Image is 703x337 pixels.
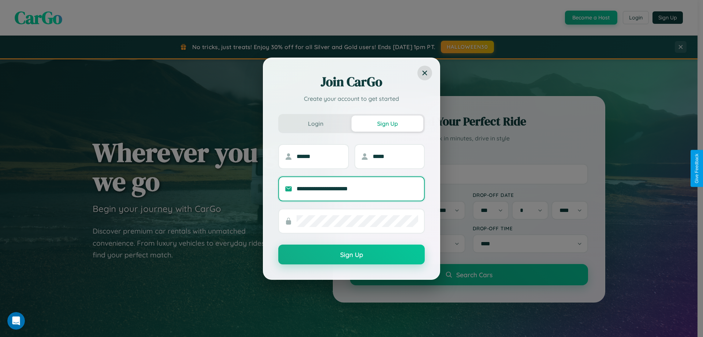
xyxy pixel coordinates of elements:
h2: Join CarGo [278,73,425,91]
button: Sign Up [351,116,423,132]
button: Login [280,116,351,132]
iframe: Intercom live chat [7,312,25,330]
button: Sign Up [278,245,425,264]
div: Give Feedback [694,154,699,183]
p: Create your account to get started [278,94,425,103]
